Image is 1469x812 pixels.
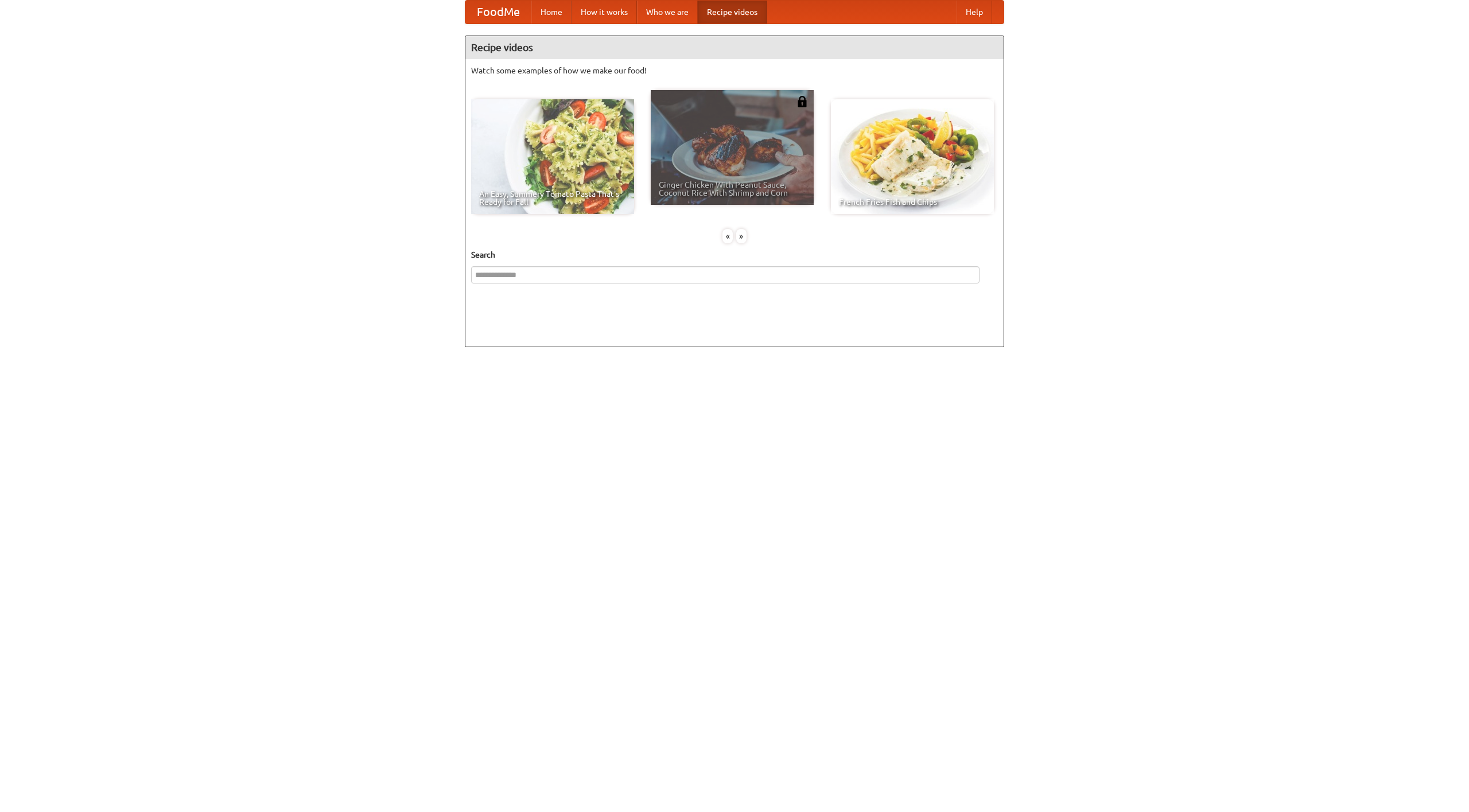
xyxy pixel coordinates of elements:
[531,1,572,24] a: Home
[722,229,733,243] div: «
[796,96,808,107] img: 483408.png
[736,229,747,243] div: »
[698,1,767,24] a: Recipe videos
[637,1,698,24] a: Who we are
[479,190,626,206] span: An Easy, Summery Tomato Pasta That's Ready for Fall
[465,36,1004,59] h4: Recipe videos
[839,198,986,206] span: French Fries Fish and Chips
[957,1,992,24] a: Help
[572,1,637,24] a: How it works
[465,1,531,24] a: FoodMe
[471,249,998,261] h5: Search
[831,99,994,214] a: French Fries Fish and Chips
[471,99,634,214] a: An Easy, Summery Tomato Pasta That's Ready for Fall
[471,65,998,76] p: Watch some examples of how we make our food!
